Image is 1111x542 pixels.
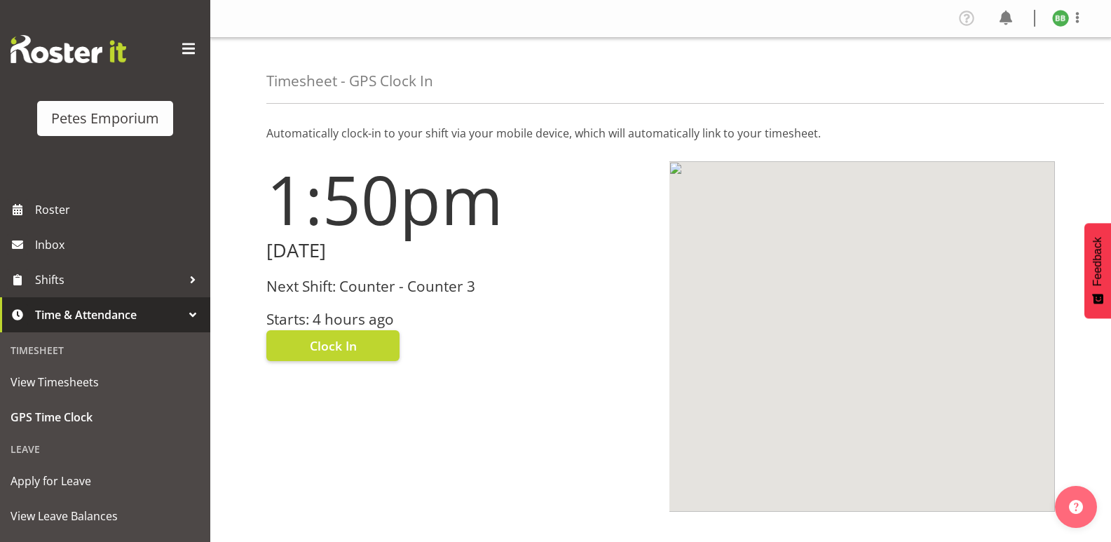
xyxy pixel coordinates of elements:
div: Timesheet [4,336,207,365]
button: Feedback - Show survey [1084,223,1111,318]
span: View Leave Balances [11,506,200,527]
span: Inbox [35,234,203,255]
h3: Next Shift: Counter - Counter 3 [266,278,653,294]
img: help-xxl-2.png [1069,500,1083,514]
h4: Timesheet - GPS Clock In [266,73,433,89]
a: GPS Time Clock [4,400,207,435]
span: Shifts [35,269,182,290]
button: Clock In [266,330,400,361]
div: Petes Emporium [51,108,159,129]
span: GPS Time Clock [11,407,200,428]
a: View Leave Balances [4,499,207,534]
a: View Timesheets [4,365,207,400]
img: Rosterit website logo [11,35,126,63]
h2: [DATE] [266,240,653,262]
a: Apply for Leave [4,463,207,499]
span: Feedback [1091,237,1104,286]
span: Clock In [310,337,357,355]
p: Automatically clock-in to your shift via your mobile device, which will automatically link to you... [266,125,1055,142]
div: Leave [4,435,207,463]
img: beena-bist9974.jpg [1052,10,1069,27]
span: View Timesheets [11,372,200,393]
h3: Starts: 4 hours ago [266,311,653,327]
span: Apply for Leave [11,470,200,492]
span: Roster [35,199,203,220]
span: Time & Attendance [35,304,182,325]
h1: 1:50pm [266,161,653,237]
